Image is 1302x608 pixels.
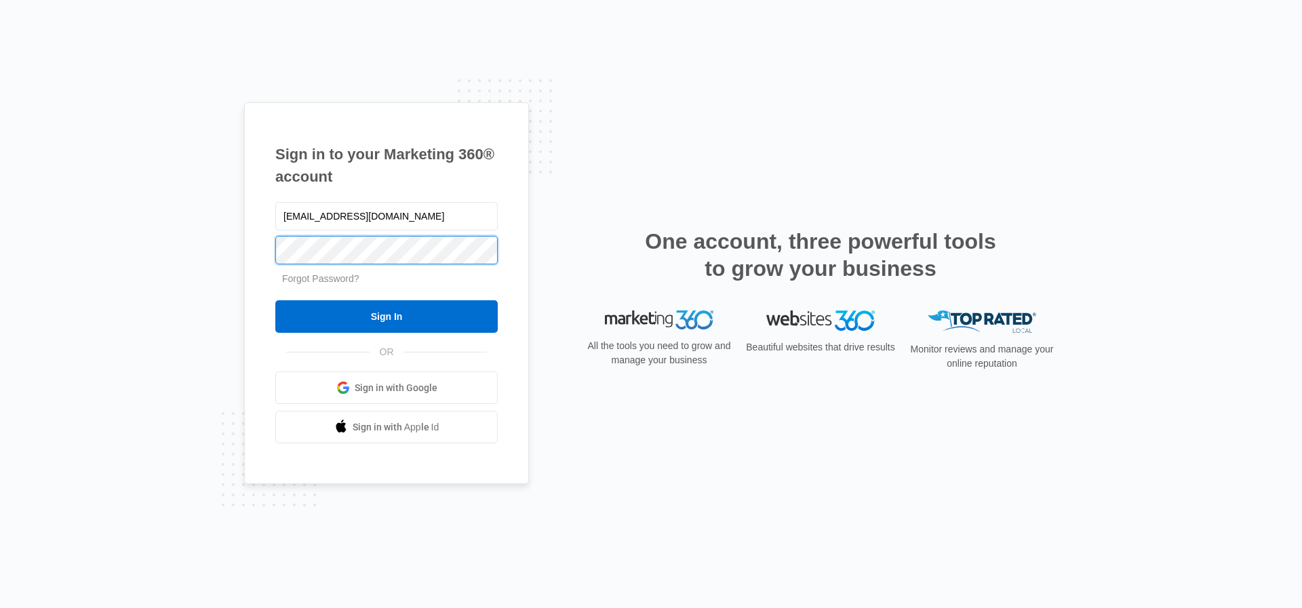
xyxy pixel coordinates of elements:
a: Forgot Password? [282,273,359,284]
input: Email [275,202,498,230]
span: Sign in with Apple Id [353,420,439,434]
img: Top Rated Local [928,310,1036,333]
span: OR [370,345,403,359]
h2: One account, three powerful tools to grow your business [641,228,1000,282]
h1: Sign in to your Marketing 360® account [275,143,498,188]
a: Sign in with Apple Id [275,411,498,443]
span: Sign in with Google [355,381,437,395]
input: Sign In [275,300,498,333]
img: Marketing 360 [605,310,713,329]
p: Beautiful websites that drive results [745,340,896,354]
a: Sign in with Google [275,371,498,404]
p: All the tools you need to grow and manage your business [583,339,735,367]
p: Monitor reviews and manage your online reputation [906,342,1058,371]
img: Websites 360 [766,310,875,330]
